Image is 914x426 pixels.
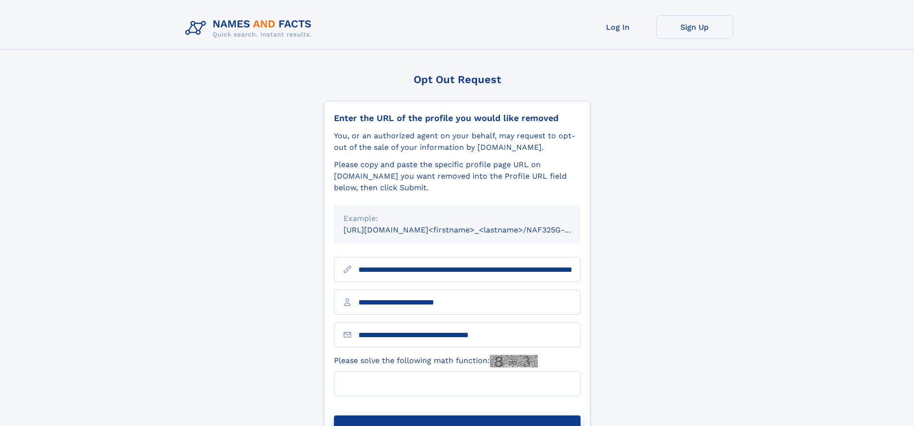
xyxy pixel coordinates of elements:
div: Enter the URL of the profile you would like removed [334,113,581,123]
div: You, or an authorized agent on your behalf, may request to opt-out of the sale of your informatio... [334,130,581,153]
a: Log In [580,15,656,39]
div: Opt Out Request [324,73,591,85]
label: Please solve the following math function: [334,355,538,367]
img: Logo Names and Facts [181,15,320,41]
div: Please copy and paste the specific profile page URL on [DOMAIN_NAME] you want removed into the Pr... [334,159,581,194]
div: Example: [344,213,571,224]
small: [URL][DOMAIN_NAME]<firstname>_<lastname>/NAF325G-xxxxxxxx [344,225,599,234]
a: Sign Up [656,15,733,39]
